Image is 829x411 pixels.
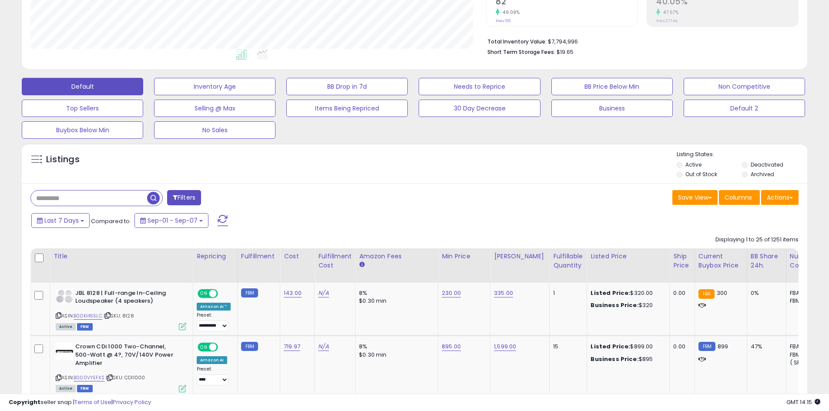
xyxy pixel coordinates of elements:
[198,344,209,351] span: ON
[685,170,717,178] label: Out of Stock
[553,252,583,270] div: Fulfillable Quantity
[673,289,688,297] div: 0.00
[553,289,580,297] div: 1
[673,252,691,270] div: Ship Price
[197,303,231,311] div: Amazon AI *
[318,252,352,270] div: Fulfillment Cost
[359,261,364,269] small: Amazon Fees.
[751,343,779,351] div: 47%
[104,312,134,319] span: | SKU: 8128
[74,374,104,381] a: B000VYEFXS
[359,297,431,305] div: $0.30 min
[553,343,580,351] div: 15
[725,193,752,202] span: Columns
[591,289,630,297] b: Listed Price:
[241,342,258,351] small: FBM
[591,355,663,363] div: $895
[698,289,715,299] small: FBA
[154,100,275,117] button: Selling @ Max
[494,252,546,261] div: [PERSON_NAME]
[591,343,663,351] div: $899.00
[698,342,715,351] small: FBM
[197,312,231,332] div: Preset:
[241,288,258,297] small: FBM
[786,398,820,406] span: 2025-09-16 14:15 GMT
[284,289,302,297] a: 143.00
[751,252,782,270] div: BB Share 24h.
[698,252,743,270] div: Current Buybox Price
[557,48,574,56] span: $19.65
[591,355,638,363] b: Business Price:
[198,290,209,297] span: ON
[442,289,461,297] a: 230.00
[217,344,231,351] span: OFF
[56,343,73,360] img: 31ka1Jx07YL._SL40_.jpg
[56,323,76,331] span: All listings currently available for purchase on Amazon
[684,100,805,117] button: Default 2
[685,161,701,168] label: Active
[154,78,275,95] button: Inventory Age
[790,359,819,367] div: ( SFP: 1 )
[9,398,151,407] div: seller snap | |
[44,216,79,225] span: Last 7 Days
[148,216,198,225] span: Sep-01 - Sep-07
[591,301,638,309] b: Business Price:
[134,213,208,228] button: Sep-01 - Sep-07
[677,150,807,159] p: Listing States:
[761,190,799,205] button: Actions
[154,121,275,139] button: No Sales
[715,236,799,244] div: Displaying 1 to 25 of 1251 items
[56,385,76,392] span: All listings currently available for purchase on Amazon
[494,289,513,297] a: 335.00
[751,170,774,178] label: Archived
[284,252,311,261] div: Cost
[591,301,663,309] div: $320
[77,323,93,331] span: FBM
[197,366,231,386] div: Preset:
[419,100,540,117] button: 30 Day Decrease
[241,252,276,261] div: Fulfillment
[790,351,819,359] div: FBM: 18
[500,9,520,16] small: 49.09%
[54,252,189,261] div: Title
[56,289,186,330] div: ASIN:
[487,48,555,56] b: Short Term Storage Fees:
[419,78,540,95] button: Needs to Reprice
[91,217,131,225] span: Compared to:
[672,190,718,205] button: Save View
[718,342,728,351] span: 899
[751,289,779,297] div: 0%
[717,289,727,297] span: 300
[77,385,93,392] span: FBM
[790,343,819,351] div: FBA: 1
[318,289,329,297] a: N/A
[551,100,673,117] button: Business
[167,190,201,205] button: Filters
[318,342,329,351] a: N/A
[442,342,461,351] a: 895.00
[31,213,90,228] button: Last 7 Days
[673,343,688,351] div: 0.00
[591,252,666,261] div: Listed Price
[74,398,111,406] a: Terms of Use
[790,252,822,270] div: Num of Comp.
[75,289,181,307] b: JBL 8128 | Full-range In-Ceiling Loudspeaker (4 speakers)
[496,18,510,23] small: Prev: 55
[751,161,783,168] label: Deactivated
[656,18,678,23] small: Prev: 27.14%
[106,374,145,381] span: | SKU: CDI1000
[551,78,673,95] button: BB Price Below Min
[22,100,143,117] button: Top Sellers
[56,289,73,303] img: 41FsSkQvGPL._SL40_.jpg
[684,78,805,95] button: Non Competitive
[591,289,663,297] div: $320.00
[487,38,547,45] b: Total Inventory Value:
[487,36,792,46] li: $7,794,996
[22,78,143,95] button: Default
[442,252,487,261] div: Min Price
[22,121,143,139] button: Buybox Below Min
[217,290,231,297] span: OFF
[9,398,40,406] strong: Copyright
[359,351,431,359] div: $0.30 min
[113,398,151,406] a: Privacy Policy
